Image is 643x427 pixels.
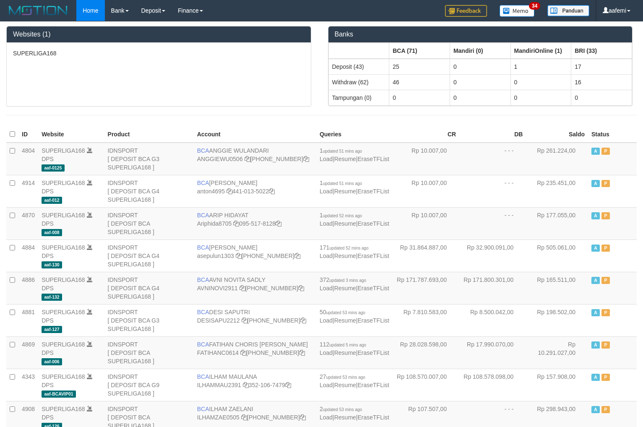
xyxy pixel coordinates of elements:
[393,304,459,336] td: Rp 7.810.583,00
[320,253,333,259] a: Load
[320,341,366,348] span: 112
[526,272,588,304] td: Rp 165.511,00
[197,373,209,380] span: BCA
[591,212,600,219] span: Active
[526,175,588,207] td: Rp 235.451,00
[320,180,362,186] span: 1
[320,309,365,315] span: 50
[320,276,389,292] span: | |
[329,343,366,347] span: updated 5 mins ago
[320,406,389,421] span: | |
[18,207,38,240] td: 4870
[329,246,368,250] span: updated 52 mins ago
[197,188,225,195] a: anton4695
[42,180,85,186] a: SUPERLIGA168
[42,391,76,398] span: aaf-BCAVIP01
[299,349,305,356] a: Copy 4062281727 to clipboard
[18,126,38,143] th: ID
[334,156,356,162] a: Resume
[38,272,104,304] td: DPS
[197,317,240,324] a: DESISAPU2212
[38,126,104,143] th: Website
[393,126,459,143] th: CR
[334,253,356,259] a: Resume
[450,90,510,105] td: 0
[320,382,333,388] a: Load
[358,285,389,292] a: EraseTFList
[459,207,526,240] td: - - -
[197,285,238,292] a: AVNINOVI2911
[236,253,242,259] a: Copy asepulun1303 to clipboard
[197,180,209,186] span: BCA
[294,253,300,259] a: Copy 4062281875 to clipboard
[450,74,510,90] td: 0
[320,156,333,162] a: Load
[358,188,389,195] a: EraseTFList
[323,181,362,186] span: updated 51 mins ago
[450,43,510,59] th: Group: activate to sort column ascending
[197,406,209,412] span: BCA
[197,253,234,259] a: asepulun1303
[320,180,389,195] span: | |
[42,373,85,380] a: SUPERLIGA168
[197,309,209,315] span: BCA
[591,309,600,316] span: Active
[42,244,85,251] a: SUPERLIGA168
[601,341,610,349] span: Paused
[18,272,38,304] td: 4886
[42,341,85,348] a: SUPERLIGA168
[194,126,316,143] th: Account
[104,175,194,207] td: IDNSPORT [ DEPOSIT BCA G4 SUPERLIGA168 ]
[393,369,459,401] td: Rp 108.570.007,00
[358,382,389,388] a: EraseTFList
[104,272,194,304] td: IDNSPORT [ DEPOSIT BCA G4 SUPERLIGA168 ]
[358,414,389,421] a: EraseTFList
[320,373,365,380] span: 27
[18,336,38,369] td: 4869
[601,148,610,155] span: Paused
[591,180,600,187] span: Active
[18,143,38,175] td: 4804
[571,90,632,105] td: 0
[38,369,104,401] td: DPS
[601,309,610,316] span: Paused
[358,253,389,259] a: EraseTFList
[197,220,232,227] a: Ariphida8705
[38,143,104,175] td: DPS
[326,375,365,380] span: updated 53 mins ago
[320,373,389,388] span: | |
[241,414,247,421] a: Copy ILHAMZAE0505 to clipboard
[510,59,571,75] td: 1
[601,374,610,381] span: Paused
[389,90,450,105] td: 0
[500,5,535,17] img: Button%20Memo.svg
[334,220,356,227] a: Resume
[42,276,85,283] a: SUPERLIGA168
[320,317,333,324] a: Load
[104,126,194,143] th: Product
[571,43,632,59] th: Group: activate to sort column ascending
[197,147,209,154] span: BCA
[194,304,316,336] td: DESI SAPUTRI [PHONE_NUMBER]
[245,156,250,162] a: Copy ANGGIEWU0506 to clipboard
[459,126,526,143] th: DB
[18,369,38,401] td: 4343
[393,207,459,240] td: Rp 10.007,00
[358,349,389,356] a: EraseTFList
[298,285,304,292] a: Copy 4062280135 to clipboard
[389,43,450,59] th: Group: activate to sort column ascending
[358,156,389,162] a: EraseTFList
[42,212,85,219] a: SUPERLIGA168
[459,272,526,304] td: Rp 171.800.301,00
[526,126,588,143] th: Saldo
[328,90,389,105] td: Tampungan (0)
[197,414,239,421] a: ILHAMZAE0505
[334,317,356,324] a: Resume
[334,349,356,356] a: Resume
[393,175,459,207] td: Rp 10.007,00
[104,369,194,401] td: IDNSPORT [ DEPOSIT BCA G9 SUPERLIGA168 ]
[320,220,333,227] a: Load
[571,74,632,90] td: 16
[320,147,389,162] span: | |
[197,244,209,251] span: BCA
